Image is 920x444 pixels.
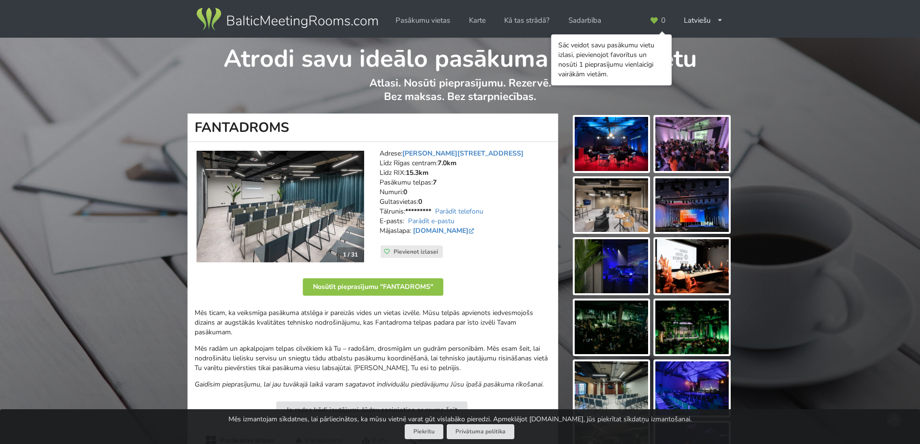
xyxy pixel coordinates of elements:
img: FANTADROMS | Rīga | Pasākumu vieta - galerijas bilde [575,117,648,171]
strong: 7 [433,178,437,187]
p: Atlasi. Nosūti pieprasījumu. Rezervē. Bez maksas. Bez starpniecības. [188,76,732,114]
img: FANTADROMS | Rīga | Pasākumu vieta - galerijas bilde [655,361,729,415]
div: 1 / 31 [337,247,364,262]
img: FANTADROMS | Rīga | Pasākumu vieta - galerijas bilde [575,178,648,232]
strong: 0 [403,187,407,197]
span: 0 [661,17,665,24]
button: Nosūtīt pieprasījumu "FANTADROMS" [303,278,443,296]
a: Kā tas strādā? [497,11,556,30]
img: FANTADROMS | Rīga | Pasākumu vieta - galerijas bilde [575,239,648,293]
a: Privātuma politika [447,424,514,439]
strong: 0 [418,197,422,206]
img: Baltic Meeting Rooms [195,6,380,33]
button: Piekrītu [405,424,443,439]
button: Ja rodas kādi jautājumi, lūdzu sazinieties ar mums šeit [276,401,467,419]
a: [PERSON_NAME][STREET_ADDRESS] [402,149,524,158]
img: Konferenču centrs | Rīga | FANTADROMS [197,151,364,263]
p: Mēs ticam, ka veiksmīga pasākuma atslēga ir pareizās vides un vietas izvēle. Mūsu telpās apvienot... [195,308,551,337]
strong: 15.3km [406,168,428,177]
a: [DOMAIN_NAME] [413,226,476,235]
a: Sadarbība [562,11,608,30]
strong: 7.0km [438,158,456,168]
a: Karte [462,11,493,30]
h1: FANTADROMS [187,114,558,142]
a: Pasākumu vietas [389,11,457,30]
a: Konferenču centrs | Rīga | FANTADROMS 1 / 31 [197,151,364,263]
address: Adrese: Līdz Rīgas centram: Līdz RIX: Pasākumu telpas: Numuri: Gultasvietas: Tālrunis: E-pasts: M... [380,149,551,245]
div: Latviešu [677,11,730,30]
h1: Atrodi savu ideālo pasākuma norises vietu [188,38,732,74]
img: FANTADROMS | Rīga | Pasākumu vieta - galerijas bilde [655,239,729,293]
img: FANTADROMS | Rīga | Pasākumu vieta - galerijas bilde [575,361,648,415]
img: FANTADROMS | Rīga | Pasākumu vieta - galerijas bilde [655,178,729,232]
span: Pievienot izlasei [394,248,438,256]
em: Gaidīsim pieprasījumu, lai jau tuvākajā laikā varam sagatavot individuālu piedāvājumu Jūsu īpašā ... [195,380,544,389]
img: FANTADROMS | Rīga | Pasākumu vieta - galerijas bilde [655,301,729,355]
div: Sāc veidot savu pasākumu vietu izlasi, pievienojot favorītus un nosūti 1 pieprasījumu vienlaicīgi... [558,41,665,79]
p: Mēs radām un apkalpojam telpas cilvēkiem kā Tu – radošām, drosmīgām un gudrām personībām. Mēs esa... [195,344,551,373]
a: Parādīt telefonu [435,207,483,216]
img: FANTADROMS | Rīga | Pasākumu vieta - galerijas bilde [575,301,648,355]
a: Parādīt e-pastu [408,216,454,226]
img: FANTADROMS | Rīga | Pasākumu vieta - galerijas bilde [655,117,729,171]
